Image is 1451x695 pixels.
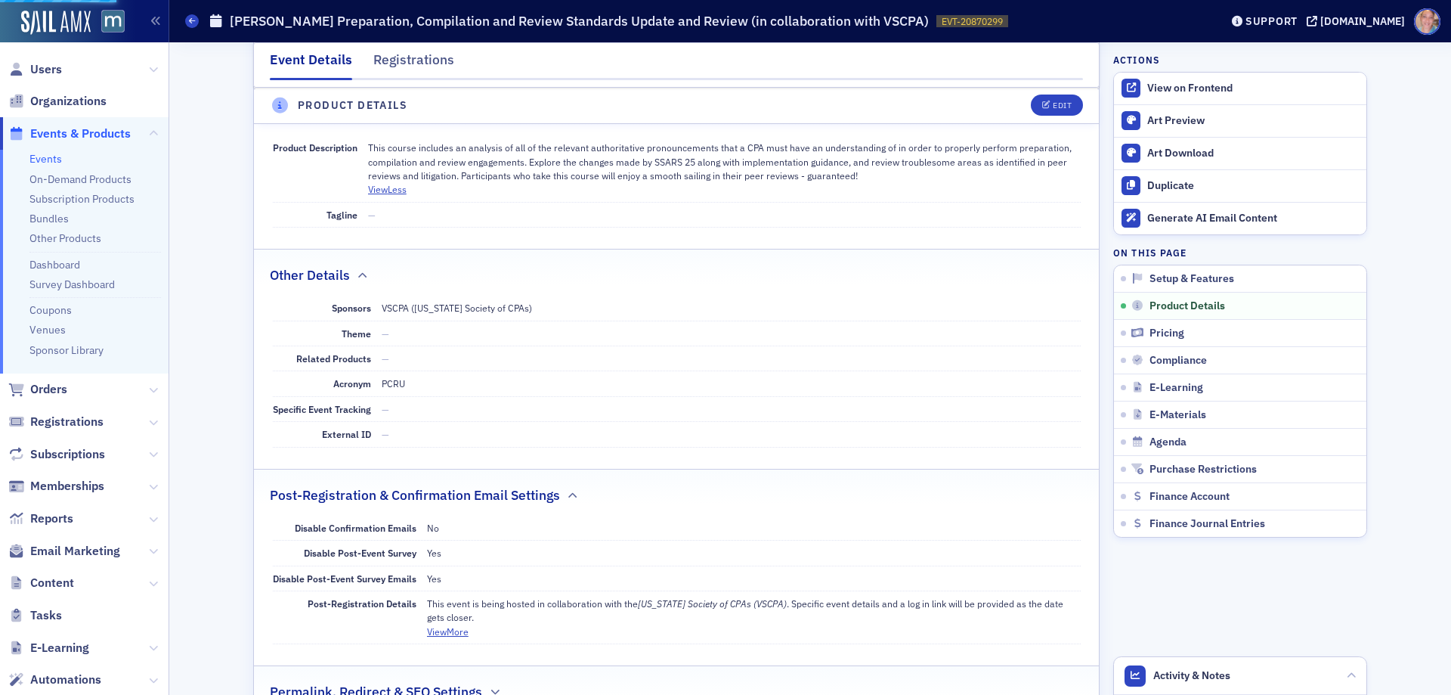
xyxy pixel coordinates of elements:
[1114,137,1366,169] a: Art Download
[382,428,389,440] span: —
[1320,14,1405,28] div: [DOMAIN_NAME]
[8,607,62,624] a: Tasks
[368,209,376,221] span: —
[29,212,69,225] a: Bundles
[308,597,416,610] span: Post-Registration Details
[29,258,80,271] a: Dashboard
[8,446,105,463] a: Subscriptions
[332,302,371,314] span: Sponsors
[1149,436,1186,449] span: Agenda
[1307,16,1410,26] button: [DOMAIN_NAME]
[1149,463,1257,476] span: Purchase Restrictions
[382,327,389,340] span: —
[1113,246,1367,259] h4: On this page
[1114,202,1366,234] button: Generate AI Email Content
[29,278,115,291] a: Survey Dashboard
[382,301,532,315] div: VSCPA ([US_STATE] Society of CPAs)
[382,377,405,389] span: PCRU
[1149,327,1184,340] span: Pricing
[29,323,66,337] a: Venues
[29,192,135,206] a: Subscription Products
[1147,114,1359,128] div: Art Preview
[29,343,104,357] a: Sponsor Library
[30,93,107,110] span: Organizations
[638,597,787,610] em: [US_STATE] Society of CPAs (VSCPA)
[29,172,131,186] a: On-Demand Products
[30,575,74,591] span: Content
[296,352,371,365] span: Related Products
[30,672,101,688] span: Automations
[1149,354,1207,368] span: Compliance
[8,61,62,78] a: Users
[304,547,416,559] span: Disable Post-Event Survey
[101,10,125,33] img: SailAMX
[30,61,62,78] span: Users
[942,15,1003,28] span: EVT-20870299
[30,381,67,398] span: Orders
[8,672,101,688] a: Automations
[427,541,1081,565] dd: Yes
[1149,517,1265,531] span: Finance Journal Entries
[30,414,104,430] span: Registrations
[29,152,62,166] a: Events
[8,126,131,142] a: Events & Products
[30,126,131,142] span: Events & Products
[1149,299,1225,313] span: Product Details
[1147,212,1359,225] div: Generate AI Email Content
[1113,53,1160,67] h4: Actions
[30,543,120,560] span: Email Marketing
[1053,102,1072,110] div: Edit
[29,231,101,245] a: Other Products
[322,428,371,440] span: External ID
[273,141,357,154] span: Product Description
[8,478,104,495] a: Memberships
[8,381,67,398] a: Orders
[1149,272,1234,286] span: Setup & Features
[270,50,352,80] div: Event Details
[1414,8,1440,35] span: Profile
[1149,408,1206,422] span: E-Materials
[30,640,89,656] span: E-Learning
[382,352,389,365] span: —
[8,640,89,656] a: E-Learning
[29,303,72,317] a: Coupons
[368,182,407,196] button: ViewLess
[8,414,104,430] a: Registrations
[270,486,560,505] h2: Post-Registration & Confirmation Email Settings
[368,141,1081,182] p: This course includes an analysis of all of the relevant authoritative pronouncements that a CPA m...
[1149,381,1203,395] span: E-Learning
[342,327,371,340] span: Theme
[91,10,125,36] a: View Homepage
[373,50,454,78] div: Registrations
[270,265,350,285] h2: Other Details
[427,516,1081,540] dd: No
[1031,95,1083,116] button: Edit
[1114,105,1366,137] a: Art Preview
[1147,179,1359,193] div: Duplicate
[1147,82,1359,95] div: View on Frontend
[1245,14,1298,28] div: Support
[30,446,105,463] span: Subscriptions
[1153,668,1230,684] span: Activity & Notes
[298,98,407,113] h4: Product Details
[273,572,416,585] span: Disable Post-Event Survey Emails
[1147,147,1359,160] div: Art Download
[8,93,107,110] a: Organizations
[382,403,389,415] span: —
[1114,169,1366,202] button: Duplicate
[30,607,62,624] span: Tasks
[1149,490,1230,504] span: Finance Account
[427,566,1081,591] dd: Yes
[21,11,91,35] img: SailAMX
[1114,73,1366,104] a: View on Frontend
[30,510,73,527] span: Reports
[427,625,469,638] button: ViewMore
[8,575,74,591] a: Content
[8,543,120,560] a: Email Marketing
[230,12,929,30] h1: [PERSON_NAME] Preparation, Compilation and Review Standards Update and Review (in collaboration w...
[326,209,357,221] span: Tagline
[273,403,371,415] span: Specific Event Tracking
[30,478,104,495] span: Memberships
[427,597,1081,625] p: This event is being hosted in collaboration with the . Specific event details and a log in link w...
